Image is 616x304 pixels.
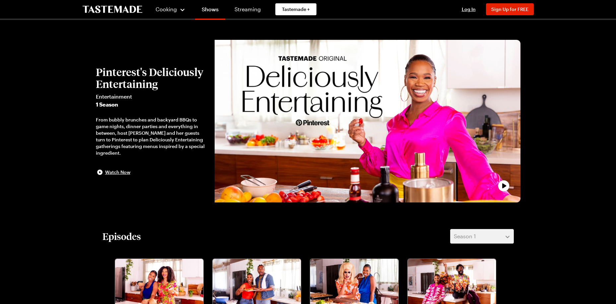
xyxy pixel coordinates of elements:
[105,169,130,176] span: Watch Now
[450,229,514,244] button: Season 1
[455,6,482,13] button: Log In
[282,6,310,13] span: Tastemade +
[454,232,476,240] span: Season 1
[195,1,225,20] a: Shows
[103,230,141,242] h2: Episodes
[96,93,208,101] span: Entertainment
[156,1,186,17] button: Cooking
[486,3,534,15] button: Sign Up for FREE
[96,66,208,176] button: Pinterest's Deliciously EntertainingEntertainment1 SeasonFrom bubbly brunches and backyard BBQs t...
[96,101,208,109] span: 1 Season
[96,66,208,90] h2: Pinterest's Deliciously Entertaining
[83,6,142,13] a: To Tastemade Home Page
[215,40,520,202] button: play trailer
[462,6,476,12] span: Log In
[215,40,520,202] img: Pinterest's Deliciously Entertaining
[96,116,208,156] div: From bubbly brunches and backyard BBQs to game nights, dinner parties and everything in between, ...
[275,3,316,15] a: Tastemade +
[156,6,177,12] span: Cooking
[491,6,528,12] span: Sign Up for FREE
